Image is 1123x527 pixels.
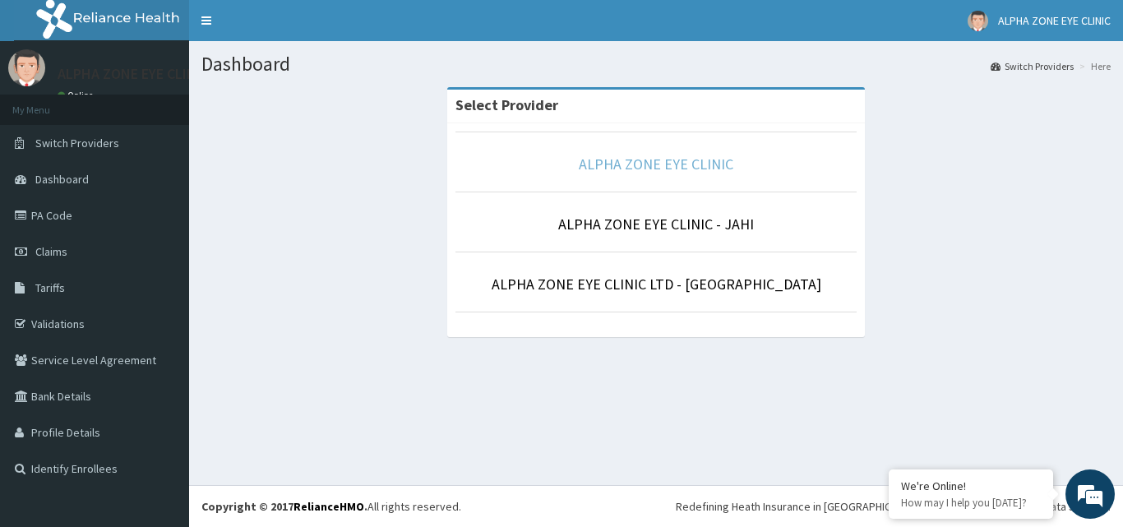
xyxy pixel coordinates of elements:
span: Switch Providers [35,136,119,150]
a: Online [58,90,97,101]
span: Tariffs [35,280,65,295]
strong: Copyright © 2017 . [201,499,367,514]
span: Dashboard [35,172,89,187]
span: Claims [35,244,67,259]
img: User Image [8,49,45,86]
p: ALPHA ZONE EYE CLINIC [58,67,209,81]
a: ALPHA ZONE EYE CLINIC LTD - [GEOGRAPHIC_DATA] [492,275,821,294]
div: Redefining Heath Insurance in [GEOGRAPHIC_DATA] using Telemedicine and Data Science! [676,498,1111,515]
footer: All rights reserved. [189,485,1123,527]
h1: Dashboard [201,53,1111,75]
p: How may I help you today? [901,496,1041,510]
a: RelianceHMO [293,499,364,514]
span: ALPHA ZONE EYE CLINIC [998,13,1111,28]
a: ALPHA ZONE EYE CLINIC [579,155,733,173]
div: We're Online! [901,478,1041,493]
strong: Select Provider [455,95,558,114]
li: Here [1075,59,1111,73]
img: User Image [968,11,988,31]
a: ALPHA ZONE EYE CLINIC - JAHI [558,215,754,233]
a: Switch Providers [991,59,1074,73]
